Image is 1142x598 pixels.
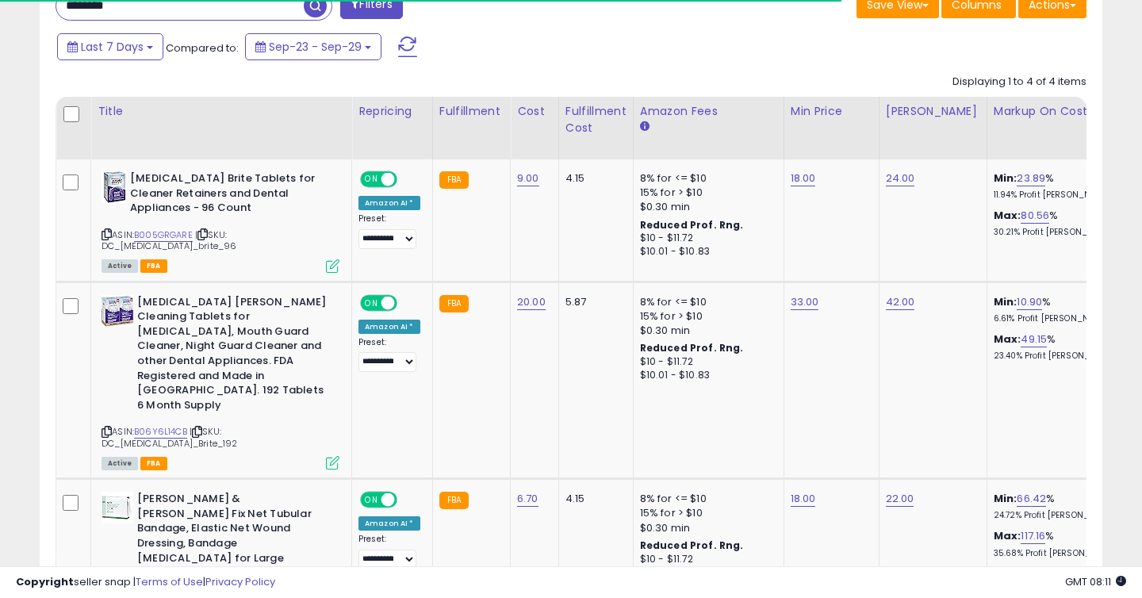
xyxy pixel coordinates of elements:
[362,173,381,186] span: ON
[439,295,469,312] small: FBA
[362,296,381,309] span: ON
[640,506,772,520] div: 15% for > $10
[791,171,816,186] a: 18.00
[102,259,138,273] span: All listings currently available for purchase on Amazon
[130,171,323,220] b: [MEDICAL_DATA] Brite Tablets for Cleaner Retainers and Dental Appliances - 96 Count
[1065,574,1126,589] span: 2025-10-8 08:11 GMT
[994,294,1017,309] b: Min:
[395,493,420,507] span: OFF
[136,574,203,589] a: Terms of Use
[134,228,193,242] a: B005GRGARE
[358,213,420,249] div: Preset:
[245,33,381,60] button: Sep-23 - Sep-29
[102,295,339,469] div: ASIN:
[994,332,1021,347] b: Max:
[57,33,163,60] button: Last 7 Days
[994,332,1125,362] div: %
[1021,528,1045,544] a: 117.16
[994,209,1125,238] div: %
[640,186,772,200] div: 15% for > $10
[886,103,980,120] div: [PERSON_NAME]
[102,492,133,523] img: 41YmsrrYreL._SL40_.jpg
[987,97,1137,159] th: The percentage added to the cost of goods (COGS) that forms the calculator for Min & Max prices.
[1017,491,1046,507] a: 66.42
[640,232,772,245] div: $10 - $11.72
[102,425,238,449] span: | SKU: DC_[MEDICAL_DATA]_Brite_192
[439,103,504,120] div: Fulfillment
[16,575,275,590] div: seller snap | |
[395,296,420,309] span: OFF
[358,534,420,569] div: Preset:
[102,171,339,271] div: ASIN:
[791,294,819,310] a: 33.00
[640,355,772,369] div: $10 - $11.72
[640,103,777,120] div: Amazon Fees
[358,337,420,373] div: Preset:
[994,313,1125,324] p: 6.61% Profit [PERSON_NAME]
[640,539,744,552] b: Reduced Prof. Rng.
[81,39,144,55] span: Last 7 Days
[102,295,133,327] img: 51Qf-n+UGSL._SL40_.jpg
[640,521,772,535] div: $0.30 min
[640,218,744,232] b: Reduced Prof. Rng.
[1021,332,1047,347] a: 49.15
[517,294,546,310] a: 20.00
[166,40,239,56] span: Compared to:
[791,491,816,507] a: 18.00
[269,39,362,55] span: Sep-23 - Sep-29
[640,171,772,186] div: 8% for <= $10
[994,351,1125,362] p: 23.40% Profit [PERSON_NAME]
[439,171,469,189] small: FBA
[565,492,621,506] div: 4.15
[994,208,1021,223] b: Max:
[1021,208,1049,224] a: 80.56
[640,369,772,382] div: $10.01 - $10.83
[358,196,420,210] div: Amazon AI *
[886,171,915,186] a: 24.00
[994,491,1017,506] b: Min:
[358,103,426,120] div: Repricing
[16,574,74,589] strong: Copyright
[395,173,420,186] span: OFF
[994,227,1125,238] p: 30.21% Profit [PERSON_NAME]
[640,309,772,324] div: 15% for > $10
[640,245,772,259] div: $10.01 - $10.83
[140,259,167,273] span: FBA
[994,171,1125,201] div: %
[439,492,469,509] small: FBA
[358,320,420,334] div: Amazon AI *
[791,103,872,120] div: Min Price
[994,103,1131,120] div: Markup on Cost
[98,103,345,120] div: Title
[640,295,772,309] div: 8% for <= $10
[517,103,552,120] div: Cost
[565,103,627,136] div: Fulfillment Cost
[994,510,1125,521] p: 24.72% Profit [PERSON_NAME]
[640,341,744,355] b: Reduced Prof. Rng.
[994,171,1017,186] b: Min:
[137,295,330,417] b: [MEDICAL_DATA] [PERSON_NAME] Cleaning Tablets for [MEDICAL_DATA], Mouth Guard Cleaner, Night Guar...
[640,120,650,134] small: Amazon Fees.
[517,171,539,186] a: 9.00
[102,457,138,470] span: All listings currently available for purchase on Amazon
[994,190,1125,201] p: 11.94% Profit [PERSON_NAME]
[1017,171,1045,186] a: 23.89
[140,457,167,470] span: FBA
[134,425,187,439] a: B06Y6L14CB
[952,75,1086,90] div: Displaying 1 to 4 of 4 items
[565,295,621,309] div: 5.87
[517,491,538,507] a: 6.70
[358,516,420,531] div: Amazon AI *
[565,171,621,186] div: 4.15
[994,295,1125,324] div: %
[205,574,275,589] a: Privacy Policy
[886,294,915,310] a: 42.00
[994,529,1125,558] div: %
[640,492,772,506] div: 8% for <= $10
[102,228,236,252] span: | SKU: DC_[MEDICAL_DATA]_brite_96
[994,492,1125,521] div: %
[994,548,1125,559] p: 35.68% Profit [PERSON_NAME]
[994,528,1021,543] b: Max:
[886,491,914,507] a: 22.00
[102,171,126,203] img: 51k8mEMy12L._SL40_.jpg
